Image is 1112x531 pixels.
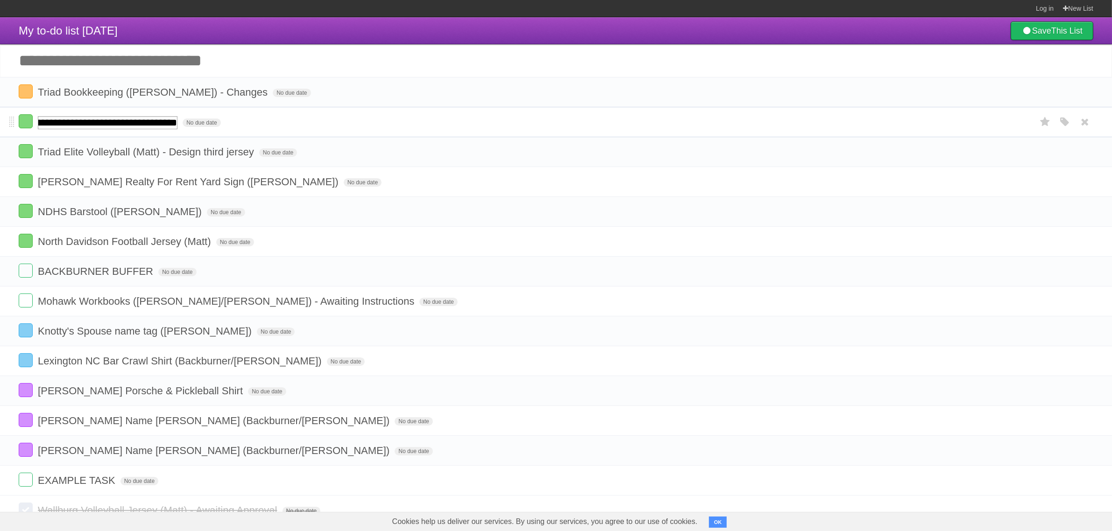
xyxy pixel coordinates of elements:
b: This List [1051,26,1083,35]
span: No due date [419,298,457,306]
span: Cookies help us deliver our services. By using our services, you agree to our use of cookies. [383,512,707,531]
span: No due date [207,208,245,217]
label: Done [19,293,33,307]
span: [PERSON_NAME] Realty For Rent Yard Sign ([PERSON_NAME]) [38,176,341,188]
label: Done [19,204,33,218]
span: Wallburg Volleyball Jersey (Matt) - Awaiting Approval [38,504,279,516]
label: Done [19,174,33,188]
span: [PERSON_NAME] Name [PERSON_NAME] (Backburner/[PERSON_NAME]) [38,415,392,426]
span: Triad Elite Volleyball (Matt) - Design third jersey [38,146,256,158]
span: My to-do list [DATE] [19,24,118,37]
label: Done [19,473,33,487]
label: Done [19,413,33,427]
label: Done [19,114,33,128]
span: No due date [183,119,220,127]
label: Star task [1036,114,1054,130]
label: Done [19,84,33,98]
a: SaveThis List [1011,21,1093,40]
span: No due date [327,357,365,366]
span: EXAMPLE TASK [38,475,117,486]
span: Triad Bookkeeping ([PERSON_NAME]) - Changes [38,86,270,98]
label: Done [19,443,33,457]
label: Done [19,383,33,397]
span: No due date [248,387,286,396]
span: No due date [395,417,432,426]
span: Knotty's Spouse name tag ([PERSON_NAME]) [38,325,254,337]
span: No due date [216,238,254,246]
span: [PERSON_NAME] Porsche & Pickleball Shirt [38,385,245,397]
span: No due date [283,507,320,515]
span: No due date [259,148,297,157]
label: Done [19,503,33,517]
label: Done [19,144,33,158]
label: Done [19,323,33,337]
span: [PERSON_NAME] Name [PERSON_NAME] (Backburner/[PERSON_NAME]) [38,445,392,456]
button: OK [709,517,727,528]
span: North Davidson Football Jersey (Matt) [38,236,213,247]
span: Lexington NC Bar Crawl Shirt (Backburner/[PERSON_NAME]) [38,355,324,367]
span: No due date [257,328,295,336]
label: Done [19,264,33,278]
span: No due date [158,268,196,276]
label: Done [19,353,33,367]
span: BACKBURNER BUFFER [38,265,156,277]
span: No due date [395,447,432,455]
span: No due date [273,89,311,97]
label: Done [19,234,33,248]
span: Mohawk Workbooks ([PERSON_NAME]/[PERSON_NAME]) - Awaiting Instructions [38,295,417,307]
span: No due date [120,477,158,485]
span: No due date [344,178,382,187]
span: NDHS Barstool ([PERSON_NAME]) [38,206,204,217]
